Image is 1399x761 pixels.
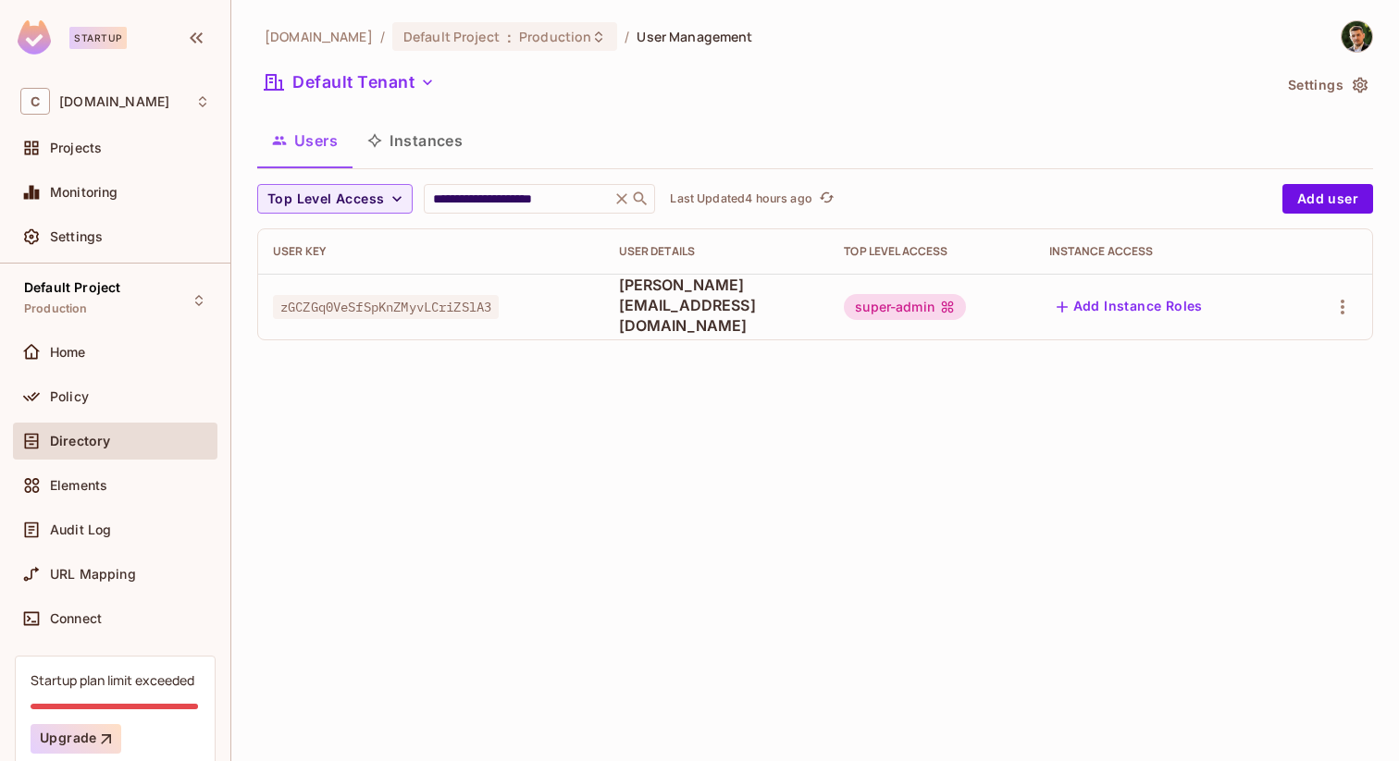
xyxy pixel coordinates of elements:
[844,244,1019,259] div: Top Level Access
[816,188,838,210] button: refresh
[1342,21,1372,52] img: Arsen Avagyan
[50,434,110,448] span: Directory
[18,20,51,55] img: SReyMgAAAABJRU5ErkJggg==
[506,30,513,44] span: :
[50,478,107,493] span: Elements
[265,28,373,45] span: the active workspace
[69,27,127,49] div: Startup
[353,117,477,164] button: Instances
[819,190,835,208] span: refresh
[1281,70,1373,100] button: Settings
[519,28,591,45] span: Production
[619,275,815,336] span: [PERSON_NAME][EMAIL_ADDRESS][DOMAIN_NAME]
[812,188,838,210] span: Click to refresh data
[637,28,752,45] span: User Management
[31,724,121,754] button: Upgrade
[50,141,102,155] span: Projects
[625,28,629,45] li: /
[257,184,413,214] button: Top Level Access
[50,185,118,200] span: Monitoring
[50,345,86,360] span: Home
[20,88,50,115] span: C
[50,522,111,537] span: Audit Log
[1049,292,1210,322] button: Add Instance Roles
[403,28,500,45] span: Default Project
[50,567,136,582] span: URL Mapping
[31,671,194,689] div: Startup plan limit exceeded
[844,294,966,320] div: super-admin
[273,295,499,319] span: zGCZGq0VeSfSpKnZMyvLCriZSlA3
[257,117,353,164] button: Users
[670,191,811,206] p: Last Updated 4 hours ago
[50,611,102,626] span: Connect
[1282,184,1373,214] button: Add user
[50,229,103,244] span: Settings
[1049,244,1278,259] div: Instance Access
[267,188,384,211] span: Top Level Access
[257,68,442,97] button: Default Tenant
[273,244,589,259] div: User Key
[380,28,385,45] li: /
[24,301,88,316] span: Production
[24,280,120,295] span: Default Project
[619,244,815,259] div: User Details
[50,389,89,404] span: Policy
[59,94,169,109] span: Workspace: chalkboard.io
